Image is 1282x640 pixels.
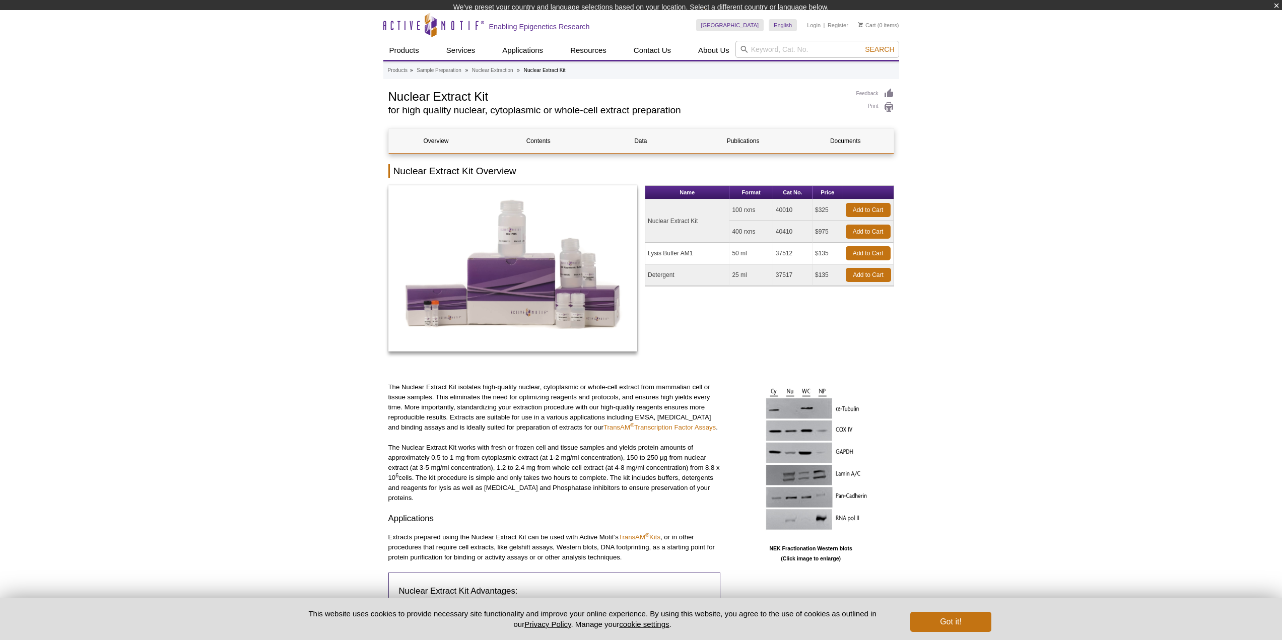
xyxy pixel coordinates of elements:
[858,22,863,27] img: Your Cart
[704,8,731,31] img: Change Here
[383,41,425,60] a: Products
[813,264,843,286] td: $135
[729,186,773,199] th: Format
[524,67,566,73] li: Nuclear Extract Kit
[769,19,797,31] a: English
[773,221,813,243] td: 40410
[856,102,894,113] a: Print
[472,66,513,75] a: Nuclear Extraction
[696,19,764,31] a: [GEOGRAPHIC_DATA]
[645,186,729,199] th: Name
[828,22,848,29] a: Register
[862,45,897,54] button: Search
[465,67,468,73] li: »
[628,41,677,60] a: Contact Us
[729,243,773,264] td: 50 ml
[496,41,549,60] a: Applications
[603,423,716,431] a: TransAM®Transcription Factor Assays
[399,585,710,597] h3: Nuclear Extract Kit Advantages:
[813,243,843,264] td: $135
[440,41,482,60] a: Services
[388,66,408,75] a: Products
[773,264,813,286] td: 37517
[489,22,590,31] h2: Enabling Epigenetics Research
[798,129,893,153] a: Documents
[729,264,773,286] td: 25 ml
[748,382,874,540] img: NEK Fractionation Western blots
[388,532,720,562] p: Extracts prepared using the Nuclear Extract Kit can be used with Active Motif’s , or in other pro...
[773,199,813,221] td: 40010
[692,41,735,60] a: About Us
[769,545,852,561] b: NEK Fractionation Western blots (Click image to enlarge)
[388,513,720,525] h3: Applications
[813,221,843,243] td: $975
[410,67,413,73] li: »
[824,19,825,31] li: |
[388,185,638,351] img: Nuclear Extract Kit
[388,164,894,178] h2: Nuclear Extract Kit Overview
[388,106,846,115] h2: for high quality nuclear, cytoplasmic or whole-cell extract preparation
[813,199,843,221] td: $325
[773,186,813,199] th: Cat No.
[388,88,846,103] h1: Nuclear Extract Kit
[735,41,899,58] input: Keyword, Cat. No.
[807,22,821,29] a: Login
[417,66,461,75] a: Sample Preparation
[564,41,613,60] a: Resources
[619,533,660,541] a: TransAM®Kits
[517,67,520,73] li: »
[846,268,891,282] a: Add to Cart
[630,421,634,428] sup: ®
[856,88,894,99] a: Feedback
[846,246,891,260] a: Add to Cart
[645,199,729,243] td: Nuclear Extract Kit
[524,620,571,628] a: Privacy Policy
[645,532,649,538] sup: ®
[645,264,729,286] td: Detergent
[858,22,876,29] a: Cart
[846,203,891,217] a: Add to Cart
[773,243,813,264] td: 37512
[388,382,720,433] p: The Nuclear Extract Kit isolates high-quality nuclear, cytoplasmic or whole-cell extract from mam...
[813,186,843,199] th: Price
[865,45,894,53] span: Search
[910,612,991,632] button: Got it!
[593,129,688,153] a: Data
[645,243,729,264] td: Lysis Buffer AM1
[389,129,484,153] a: Overview
[729,199,773,221] td: 100 rxns
[291,608,894,629] p: This website uses cookies to provide necessary site functionality and improve your online experie...
[491,129,586,153] a: Contents
[846,225,891,239] a: Add to Cart
[395,472,398,478] sup: 6
[729,221,773,243] td: 400 rxns
[696,129,790,153] a: Publications
[619,620,669,628] button: cookie settings
[388,443,720,503] p: The Nuclear Extract Kit works with fresh or frozen cell and tissue samples and yields protein amo...
[858,19,899,31] li: (0 items)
